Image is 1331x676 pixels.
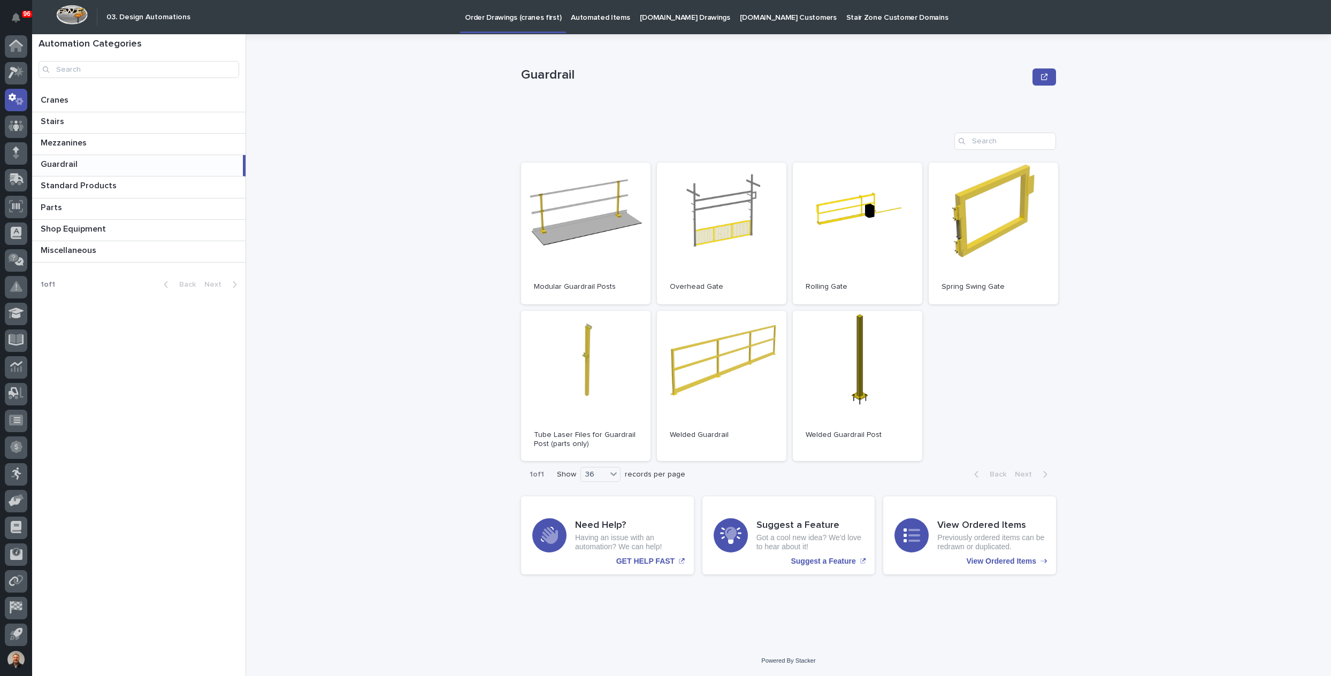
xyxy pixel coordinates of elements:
[793,311,922,462] a: Welded Guardrail Post
[24,10,30,18] p: 96
[937,533,1045,551] p: Previously ordered items can be redrawn or duplicated.
[41,179,119,191] p: Standard Products
[534,282,638,291] p: Modular Guardrail Posts
[32,272,64,298] p: 1 of 1
[5,648,27,671] button: users-avatar
[32,155,246,176] a: GuardrailGuardrail
[966,470,1011,479] button: Back
[942,282,1045,291] p: Spring Swing Gate
[534,431,638,449] p: Tube Laser Files for Guardrail Post (parts only)
[954,133,1056,150] input: Search
[657,163,786,304] a: Overhead Gate
[575,533,683,551] p: Having an issue with an automation? We can help!
[557,470,576,479] p: Show
[670,431,774,440] p: Welded Guardrail
[937,520,1045,532] h3: View Ordered Items
[41,201,64,213] p: Parts
[521,311,651,462] a: Tube Laser Files for Guardrail Post (parts only)
[1011,470,1056,479] button: Next
[657,311,786,462] a: Welded Guardrail
[39,39,239,50] h1: Automation Categories
[41,157,80,170] p: Guardrail
[204,281,228,288] span: Next
[39,61,239,78] input: Search
[32,134,246,155] a: MezzaninesMezzanines
[56,5,88,25] img: Workspace Logo
[575,520,683,532] h3: Need Help?
[670,282,774,291] p: Overhead Gate
[32,198,246,220] a: PartsParts
[1015,471,1038,478] span: Next
[521,496,694,574] a: GET HELP FAST
[41,93,71,105] p: Cranes
[581,469,607,480] div: 36
[756,533,864,551] p: Got a cool new idea? We'd love to hear about it!
[32,220,246,241] a: Shop EquipmentShop Equipment
[200,280,246,289] button: Next
[625,470,685,479] p: records per page
[702,496,875,574] a: Suggest a Feature
[32,112,246,134] a: StairsStairs
[41,114,66,127] p: Stairs
[521,462,553,488] p: 1 of 1
[793,163,922,304] a: Rolling Gate
[155,280,200,289] button: Back
[32,241,246,263] a: MiscellaneousMiscellaneous
[32,91,246,112] a: CranesCranes
[929,163,1058,304] a: Spring Swing Gate
[761,657,815,664] a: Powered By Stacker
[106,13,190,22] h2: 03. Design Automations
[5,6,27,29] button: Notifications
[32,176,246,198] a: Standard ProductsStandard Products
[521,163,651,304] a: Modular Guardrail Posts
[967,557,1036,566] p: View Ordered Items
[41,222,108,234] p: Shop Equipment
[983,471,1006,478] span: Back
[756,520,864,532] h3: Suggest a Feature
[883,496,1056,574] a: View Ordered Items
[41,243,98,256] p: Miscellaneous
[791,557,855,566] p: Suggest a Feature
[806,282,909,291] p: Rolling Gate
[13,13,27,30] div: Notifications96
[173,281,196,288] span: Back
[806,431,909,440] p: Welded Guardrail Post
[616,557,675,566] p: GET HELP FAST
[41,136,89,148] p: Mezzanines
[521,67,1028,83] p: Guardrail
